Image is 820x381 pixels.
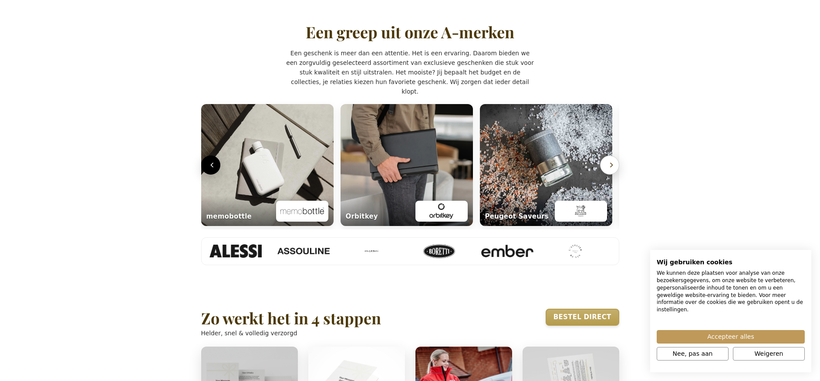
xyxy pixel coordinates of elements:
[657,270,805,314] p: We kunnen deze plaatsen voor analyse van onze bezoekersgegevens, om onze website te verbeteren, g...
[485,212,549,222] div: Peugeot Saveurs
[286,48,534,96] p: Een geschenk is meer dan een attentie. Het is een ervaring. Daarom bieden we een zorgvuldig gesel...
[206,212,252,222] div: memobottle
[199,244,251,258] img: Alessi
[267,248,319,254] img: Assouline
[657,258,805,266] h2: Wij gebruiken cookies
[306,24,514,41] h2: Een greep uit onze A-merken
[546,309,619,326] a: Bestel direct
[201,104,334,226] img: memobottle lifestyle
[657,347,729,361] button: Pas cookie voorkeuren aan
[470,245,523,258] img: Ember
[280,203,324,219] img: memobottle logo
[707,332,754,341] span: Accepteer alles
[201,237,619,265] div: Merken
[600,155,619,175] button: Volgende
[197,1,624,287] section: Een greep uit onze A-merken
[201,328,381,338] p: Helder, snel & volledig verzorgd
[201,155,220,175] button: Vorige
[402,244,455,258] img: Boretti
[201,310,381,327] h2: Zo werkt het in 4 stappen
[538,244,591,258] img: L'Atelier du Vin
[480,104,612,226] img: Peugeot Saveurs lifestyle
[606,244,658,258] img: MM Antverpia
[733,347,805,361] button: Alle cookies weigeren
[420,203,463,219] img: Orbitkey logo
[201,101,619,229] section: Lifestyle carrousel
[559,203,603,219] img: Peugeot Saveurs logo
[755,349,783,358] span: Weigeren
[334,244,387,258] img: Atelier Rebul
[341,104,473,226] img: Orbitkey lifestyle
[673,349,713,358] span: Nee, pas aan
[346,212,378,222] div: Orbitkey
[657,330,805,344] button: Accepteer alle cookies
